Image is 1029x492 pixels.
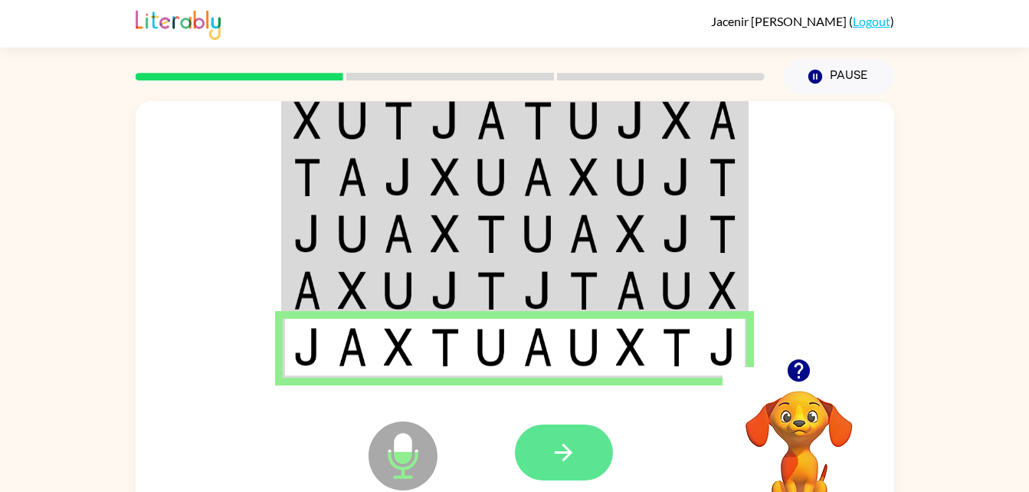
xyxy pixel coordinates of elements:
img: x [709,271,736,310]
img: t [709,215,736,253]
img: x [431,158,460,196]
img: u [523,215,552,253]
img: x [616,215,645,253]
img: j [293,215,321,253]
img: a [338,158,367,196]
img: a [293,271,321,310]
img: u [477,158,506,196]
img: a [569,215,598,253]
img: a [523,158,552,196]
img: Literably [136,6,221,40]
img: a [477,101,506,139]
img: t [523,101,552,139]
img: x [616,328,645,366]
img: x [384,328,413,366]
img: u [477,328,506,366]
img: j [293,328,321,366]
img: u [384,271,413,310]
img: a [384,215,413,253]
img: t [662,328,691,366]
img: x [431,215,460,253]
img: a [523,328,552,366]
img: j [662,158,691,196]
img: j [523,271,552,310]
img: x [338,271,367,310]
img: j [616,101,645,139]
img: j [431,271,460,310]
img: u [616,158,645,196]
img: t [431,328,460,366]
div: ( ) [711,14,894,28]
img: t [477,215,506,253]
img: u [662,271,691,310]
img: x [662,101,691,139]
img: u [569,101,598,139]
img: t [477,271,506,310]
img: j [431,101,460,139]
img: a [338,328,367,366]
img: j [384,158,413,196]
img: x [293,101,321,139]
img: t [569,271,598,310]
img: u [338,101,367,139]
img: u [569,328,598,366]
img: t [384,101,413,139]
img: j [709,328,736,366]
button: Pause [783,59,894,94]
img: x [569,158,598,196]
img: t [709,158,736,196]
img: t [293,158,321,196]
img: a [616,271,645,310]
img: j [662,215,691,253]
span: Jacenir [PERSON_NAME] [711,14,849,28]
img: u [338,215,367,253]
a: Logout [853,14,890,28]
img: a [709,101,736,139]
